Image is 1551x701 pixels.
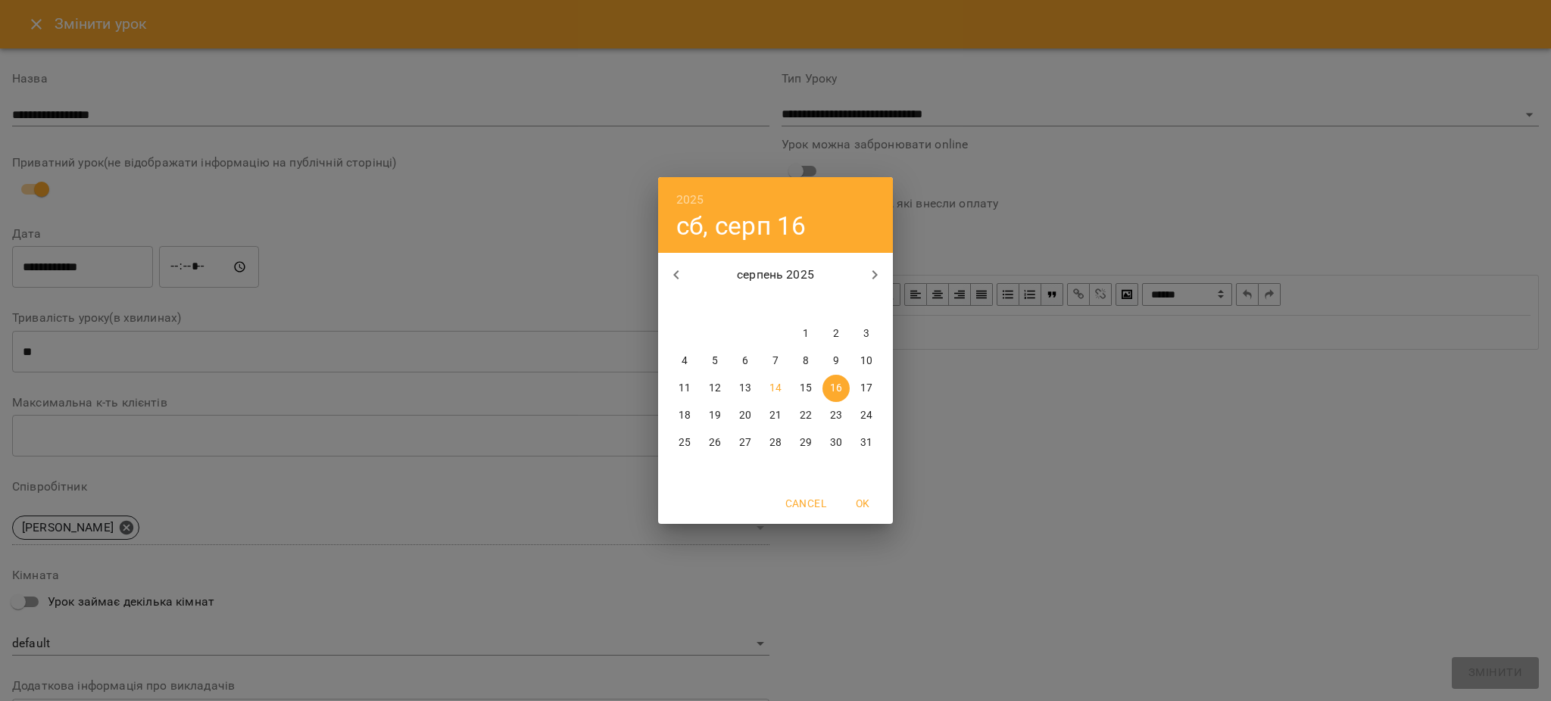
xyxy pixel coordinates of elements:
[709,381,721,396] p: 12
[701,429,729,456] button: 26
[739,408,751,423] p: 20
[822,298,850,313] span: сб
[732,375,759,402] button: 13
[833,326,839,341] p: 2
[792,298,819,313] span: пт
[671,375,698,402] button: 11
[701,347,729,375] button: 5
[800,435,812,450] p: 29
[739,435,751,450] p: 27
[792,320,819,347] button: 1
[679,381,691,396] p: 11
[779,490,832,517] button: Cancel
[803,354,809,369] p: 8
[830,408,842,423] p: 23
[671,402,698,429] button: 18
[853,347,880,375] button: 10
[676,189,704,210] button: 2025
[853,375,880,402] button: 17
[860,435,872,450] p: 31
[830,435,842,450] p: 30
[833,354,839,369] p: 9
[769,381,782,396] p: 14
[682,354,688,369] p: 4
[853,429,880,456] button: 31
[732,429,759,456] button: 27
[701,298,729,313] span: вт
[792,402,819,429] button: 22
[785,494,826,513] span: Cancel
[772,354,779,369] p: 7
[844,494,881,513] span: OK
[863,326,869,341] p: 3
[739,381,751,396] p: 13
[671,298,698,313] span: пн
[762,298,789,313] span: чт
[701,402,729,429] button: 19
[732,402,759,429] button: 20
[701,375,729,402] button: 12
[860,354,872,369] p: 10
[792,375,819,402] button: 15
[732,298,759,313] span: ср
[792,347,819,375] button: 8
[800,408,812,423] p: 22
[709,408,721,423] p: 19
[792,429,819,456] button: 29
[671,429,698,456] button: 25
[762,429,789,456] button: 28
[803,326,809,341] p: 1
[830,381,842,396] p: 16
[709,435,721,450] p: 26
[732,347,759,375] button: 6
[838,490,887,517] button: OK
[712,354,718,369] p: 5
[853,402,880,429] button: 24
[742,354,748,369] p: 6
[762,375,789,402] button: 14
[762,402,789,429] button: 21
[769,435,782,450] p: 28
[694,266,857,284] p: серпень 2025
[822,402,850,429] button: 23
[679,408,691,423] p: 18
[762,347,789,375] button: 7
[853,298,880,313] span: нд
[671,347,698,375] button: 4
[822,375,850,402] button: 16
[822,347,850,375] button: 9
[822,320,850,347] button: 2
[860,408,872,423] p: 24
[822,429,850,456] button: 30
[769,408,782,423] p: 21
[679,435,691,450] p: 25
[853,320,880,347] button: 3
[676,210,807,241] button: сб, серп 16
[860,381,872,396] p: 17
[800,381,812,396] p: 15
